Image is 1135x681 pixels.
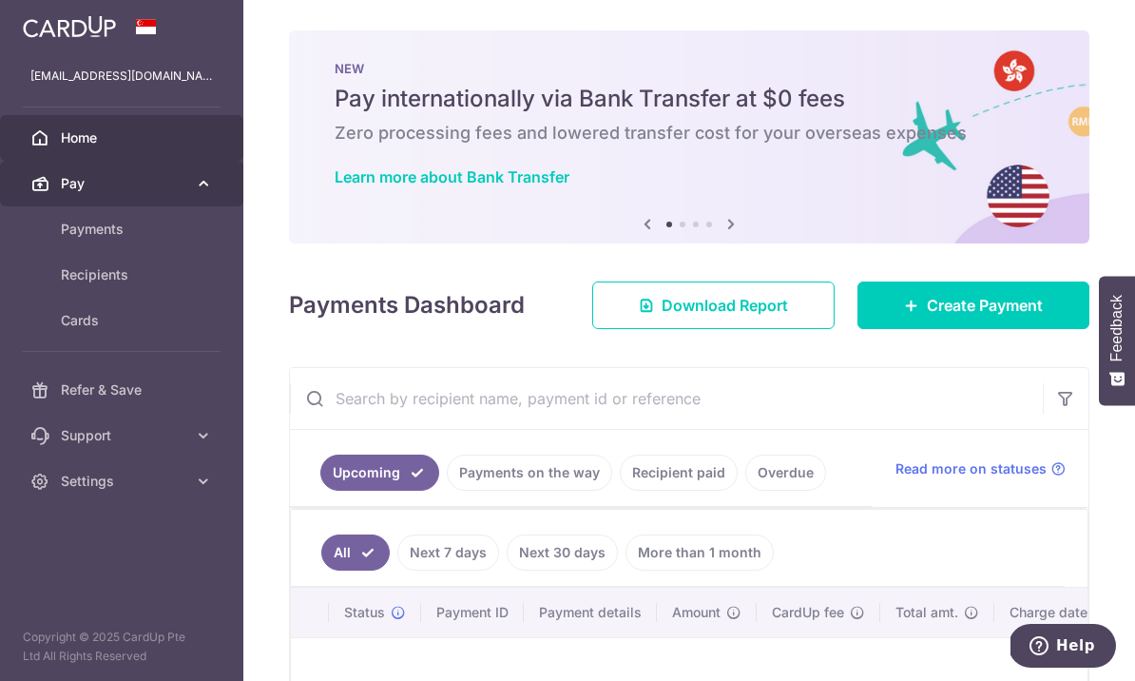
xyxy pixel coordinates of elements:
[1099,276,1135,405] button: Feedback - Show survey
[895,603,958,622] span: Total amt.
[745,455,826,491] a: Overdue
[61,472,186,491] span: Settings
[335,61,1044,76] p: NEW
[335,122,1044,145] h6: Zero processing fees and lowered transfer cost for your overseas expenses
[1108,295,1125,361] span: Feedback
[857,282,1089,329] a: Create Payment
[344,603,385,622] span: Status
[321,535,390,571] a: All
[61,174,186,193] span: Pay
[23,15,116,38] img: CardUp
[289,288,525,322] h4: Payments Dashboard
[772,603,844,622] span: CardUp fee
[290,368,1043,429] input: Search by recipient name, payment id or reference
[1010,624,1116,671] iframe: Opens a widget where you can find more information
[447,455,612,491] a: Payments on the way
[61,426,186,445] span: Support
[927,294,1043,317] span: Create Payment
[620,455,738,491] a: Recipient paid
[61,220,186,239] span: Payments
[61,128,186,147] span: Home
[30,67,213,86] p: [EMAIL_ADDRESS][DOMAIN_NAME]
[335,84,1044,114] h5: Pay internationally via Bank Transfer at $0 fees
[592,282,835,329] a: Download Report
[61,311,186,330] span: Cards
[335,167,569,186] a: Learn more about Bank Transfer
[625,535,774,571] a: More than 1 month
[662,294,788,317] span: Download Report
[1010,603,1087,622] span: Charge date
[895,459,1047,478] span: Read more on statuses
[421,588,524,637] th: Payment ID
[289,30,1089,243] img: Bank transfer banner
[320,455,439,491] a: Upcoming
[507,535,618,571] a: Next 30 days
[524,588,657,637] th: Payment details
[672,603,721,622] span: Amount
[895,459,1066,478] a: Read more on statuses
[397,535,499,571] a: Next 7 days
[61,380,186,399] span: Refer & Save
[61,265,186,284] span: Recipients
